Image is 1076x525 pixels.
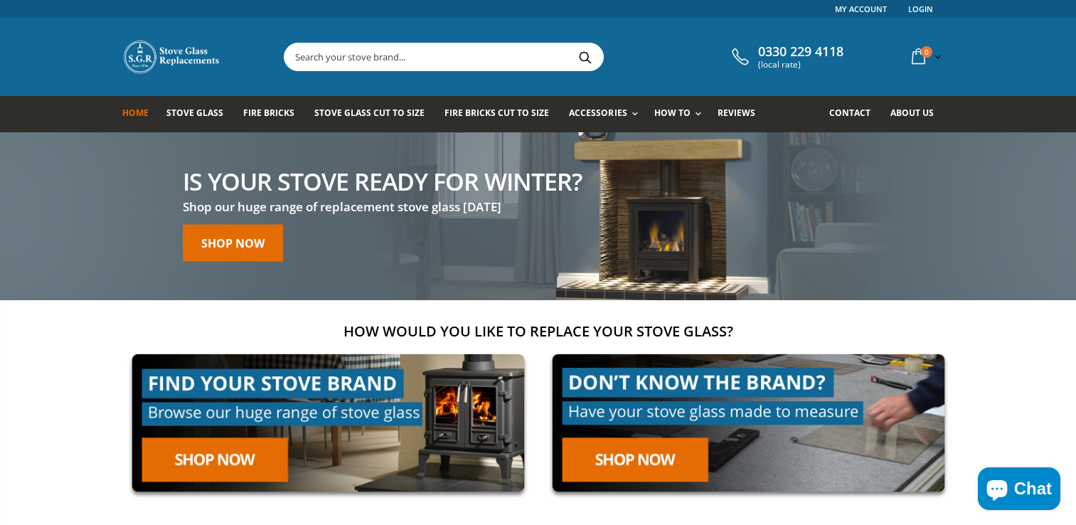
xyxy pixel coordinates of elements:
[444,107,549,119] span: Fire Bricks Cut To Size
[243,96,305,132] a: Fire Bricks
[758,60,843,70] span: (local rate)
[122,344,534,502] img: find-your-brand-cta_9b334d5d-5c94-48ed-825f-d7972bbdebd0.jpg
[570,43,602,70] button: Search
[654,107,691,119] span: How To
[718,107,755,119] span: Reviews
[906,43,944,70] a: 0
[829,107,870,119] span: Contact
[122,96,159,132] a: Home
[166,96,234,132] a: Stove Glass
[166,107,223,119] span: Stove Glass
[728,44,843,70] a: 0330 229 4118 (local rate)
[718,96,766,132] a: Reviews
[122,107,149,119] span: Home
[183,225,283,262] a: Shop now
[314,107,425,119] span: Stove Glass Cut To Size
[829,96,881,132] a: Contact
[243,107,294,119] span: Fire Bricks
[890,96,944,132] a: About us
[974,467,1065,514] inbox-online-store-chat: Shopify online store chat
[654,96,708,132] a: How To
[122,322,954,341] h2: How would you like to replace your stove glass?
[569,96,644,132] a: Accessories
[122,39,222,75] img: Stove Glass Replacement
[284,43,762,70] input: Search your stove brand...
[890,107,934,119] span: About us
[543,344,954,502] img: made-to-measure-cta_2cd95ceb-d519-4648-b0cf-d2d338fdf11f.jpg
[758,44,843,60] span: 0330 229 4118
[314,96,435,132] a: Stove Glass Cut To Size
[444,96,560,132] a: Fire Bricks Cut To Size
[921,46,932,58] span: 0
[183,169,582,193] h2: Is your stove ready for winter?
[183,199,582,216] h3: Shop our huge range of replacement stove glass [DATE]
[569,107,627,119] span: Accessories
